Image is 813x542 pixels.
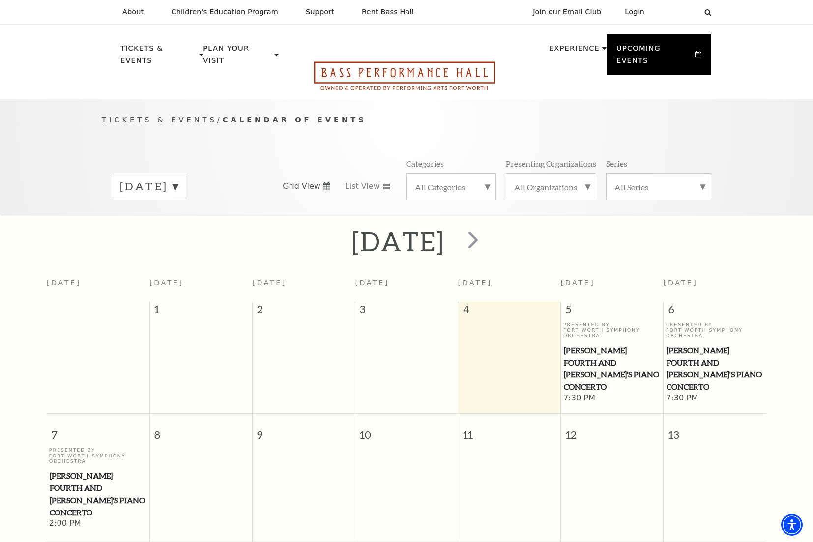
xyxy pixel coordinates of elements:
[49,447,147,464] p: Presented By Fort Worth Symphony Orchestra
[150,302,252,321] span: 1
[122,8,144,16] p: About
[666,322,764,339] p: Presented By Fort Worth Symphony Orchestra
[549,42,600,60] p: Experience
[49,470,147,518] a: Brahms Fourth and Grieg's Piano Concerto
[120,42,197,72] p: Tickets & Events
[120,179,178,194] label: [DATE]
[506,158,596,169] p: Presenting Organizations
[564,344,661,393] span: [PERSON_NAME] Fourth and [PERSON_NAME]'s Piano Concerto
[306,8,334,16] p: Support
[454,224,490,259] button: next
[563,393,661,404] span: 7:30 PM
[149,279,184,286] span: [DATE]
[283,181,320,192] span: Grid View
[458,279,493,286] span: [DATE]
[458,302,560,321] span: 4
[355,414,458,448] span: 10
[47,273,149,302] th: [DATE]
[253,414,355,448] span: 9
[223,115,367,124] span: Calendar of Events
[666,393,764,404] span: 7:30 PM
[355,279,389,286] span: [DATE]
[606,158,627,169] p: Series
[171,8,278,16] p: Children's Education Program
[514,182,588,192] label: All Organizations
[252,279,287,286] span: [DATE]
[781,514,803,536] div: Accessibility Menu
[563,322,661,339] p: Presented By Fort Worth Symphony Orchestra
[50,470,146,518] span: [PERSON_NAME] Fourth and [PERSON_NAME]'s Piano Concerto
[253,302,355,321] span: 2
[49,518,147,529] span: 2:00 PM
[614,182,703,192] label: All Series
[102,114,711,126] p: /
[150,414,252,448] span: 8
[664,279,698,286] span: [DATE]
[666,344,764,393] a: Brahms Fourth and Grieg's Piano Concerto
[561,414,663,448] span: 12
[415,182,488,192] label: All Categories
[561,302,663,321] span: 5
[47,414,149,448] span: 7
[102,115,217,124] span: Tickets & Events
[406,158,444,169] p: Categories
[352,226,445,257] h2: [DATE]
[279,61,530,99] a: Open this option
[345,181,380,192] span: List View
[660,7,695,17] select: Select:
[616,42,693,72] p: Upcoming Events
[664,414,766,448] span: 13
[667,344,763,393] span: [PERSON_NAME] Fourth and [PERSON_NAME]'s Piano Concerto
[664,302,766,321] span: 6
[362,8,414,16] p: Rent Bass Hall
[355,302,458,321] span: 3
[203,42,272,72] p: Plan Your Visit
[563,344,661,393] a: Brahms Fourth and Grieg's Piano Concerto
[561,279,595,286] span: [DATE]
[458,414,560,448] span: 11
